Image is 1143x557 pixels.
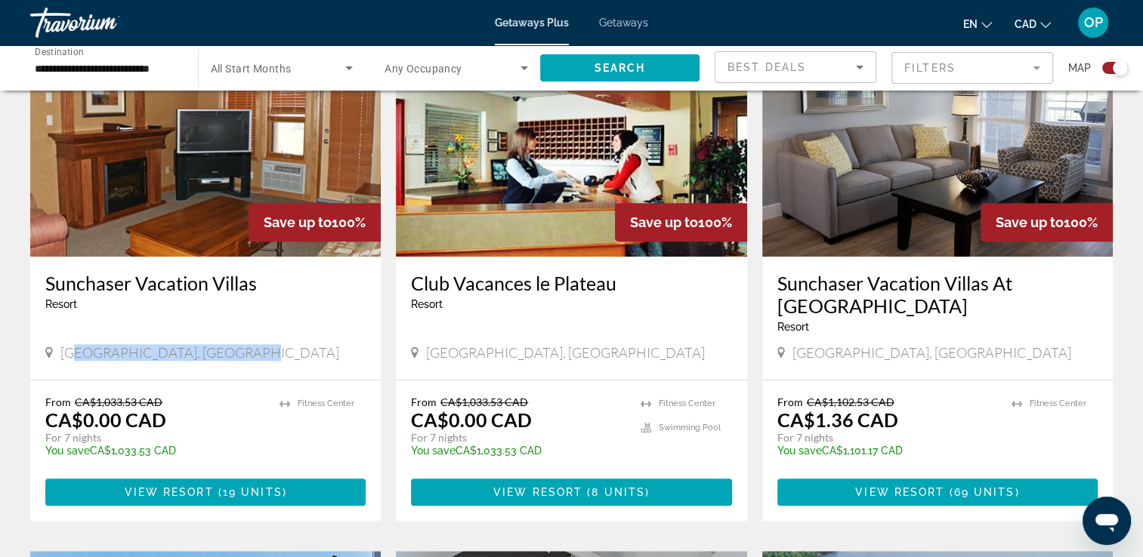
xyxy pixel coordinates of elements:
[792,344,1071,361] span: [GEOGRAPHIC_DATA], [GEOGRAPHIC_DATA]
[981,203,1113,242] div: 100%
[396,15,746,257] img: 4877O01X.jpg
[659,423,721,432] span: Swimming Pool
[1030,399,1086,408] span: Fitness Center
[411,298,443,310] span: Resort
[223,486,283,498] span: 19 units
[996,214,1064,230] span: Save up to
[777,445,996,457] p: CA$1,101.17 CAD
[963,18,978,30] span: en
[411,395,437,408] span: From
[411,408,532,431] p: CA$0.00 CAD
[411,272,731,294] a: Club Vacances le Plateau
[891,51,1053,85] button: Filter
[30,15,381,257] img: C158I01L.jpg
[777,272,1098,317] a: Sunchaser Vacation Villas At [GEOGRAPHIC_DATA]
[1015,18,1036,30] span: CAD
[762,15,1113,257] img: C521I01X.jpg
[45,298,77,310] span: Resort
[411,445,456,457] span: You save
[75,395,162,408] span: CA$1,033.53 CAD
[60,344,339,361] span: [GEOGRAPHIC_DATA], [GEOGRAPHIC_DATA]
[214,486,287,498] span: ( )
[1083,497,1131,545] iframe: Button to launch messaging window
[45,479,366,506] button: View Resort(19 units)
[615,203,747,242] div: 100%
[385,63,462,75] span: Any Occupancy
[728,61,806,73] span: Best Deals
[599,17,648,29] a: Getaways
[45,431,264,445] p: For 7 nights
[125,486,214,498] span: View Resort
[493,486,582,498] span: View Resort
[777,479,1098,506] button: View Resort(69 units)
[1015,13,1051,35] button: Change currency
[728,58,863,76] mat-select: Sort by
[855,486,944,498] span: View Resort
[495,17,569,29] a: Getaways Plus
[954,486,1015,498] span: 69 units
[35,46,84,57] span: Destination
[1073,7,1113,38] button: User Menu
[264,214,332,230] span: Save up to
[594,62,645,74] span: Search
[30,3,181,42] a: Travorium
[45,395,71,408] span: From
[298,399,354,408] span: Fitness Center
[1084,15,1103,30] span: OP
[582,486,650,498] span: ( )
[777,431,996,445] p: For 7 nights
[777,445,822,457] span: You save
[440,395,528,408] span: CA$1,033.53 CAD
[426,344,705,361] span: [GEOGRAPHIC_DATA], [GEOGRAPHIC_DATA]
[249,203,381,242] div: 100%
[807,395,894,408] span: CA$1,102.53 CAD
[944,486,1019,498] span: ( )
[963,13,992,35] button: Change language
[592,486,645,498] span: 8 units
[411,431,625,445] p: For 7 nights
[211,63,292,75] span: All Start Months
[45,445,90,457] span: You save
[45,408,166,431] p: CA$0.00 CAD
[777,321,809,333] span: Resort
[45,445,264,457] p: CA$1,033.53 CAD
[659,399,715,408] span: Fitness Center
[777,395,803,408] span: From
[1068,57,1091,78] span: Map
[630,214,698,230] span: Save up to
[45,272,366,294] a: Sunchaser Vacation Villas
[540,54,700,82] button: Search
[411,479,731,506] button: View Resort(8 units)
[411,445,625,457] p: CA$1,033.53 CAD
[777,408,898,431] p: CA$1.36 CAD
